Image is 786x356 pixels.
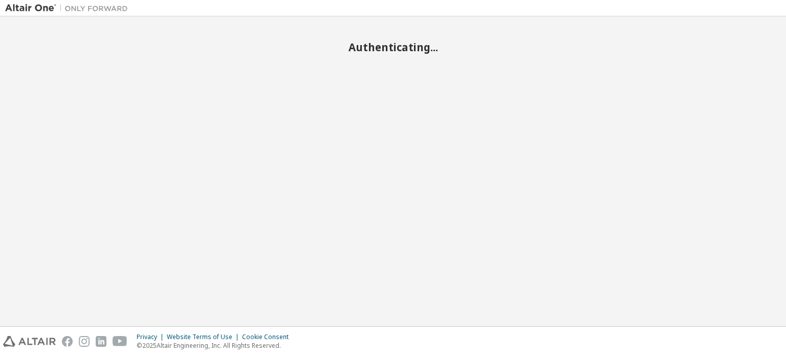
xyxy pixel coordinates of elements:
[79,336,90,347] img: instagram.svg
[3,336,56,347] img: altair_logo.svg
[137,333,167,341] div: Privacy
[242,333,295,341] div: Cookie Consent
[137,341,295,350] p: © 2025 Altair Engineering, Inc. All Rights Reserved.
[113,336,127,347] img: youtube.svg
[5,3,133,13] img: Altair One
[167,333,242,341] div: Website Terms of Use
[5,40,781,54] h2: Authenticating...
[62,336,73,347] img: facebook.svg
[96,336,106,347] img: linkedin.svg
